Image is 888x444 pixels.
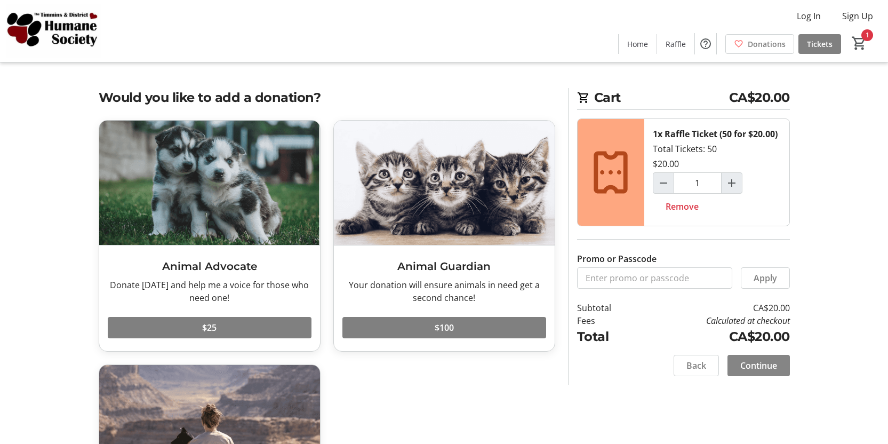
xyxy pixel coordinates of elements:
[740,359,777,372] span: Continue
[741,267,790,289] button: Apply
[202,321,217,334] span: $25
[666,200,699,213] span: Remove
[842,10,873,22] span: Sign Up
[834,7,882,25] button: Sign Up
[797,10,821,22] span: Log In
[638,327,789,346] td: CA$20.00
[342,258,546,274] h3: Animal Guardian
[695,33,716,54] button: Help
[653,157,679,170] div: $20.00
[798,34,841,54] a: Tickets
[435,321,454,334] span: $100
[807,38,833,50] span: Tickets
[577,267,732,289] input: Enter promo or passcode
[577,327,639,346] td: Total
[653,196,711,217] button: Remove
[850,34,869,53] button: Cart
[674,172,722,194] input: Raffle Ticket (50 for $20.00) Quantity
[727,355,790,376] button: Continue
[342,279,546,304] div: Your donation will ensure animals in need get a second chance!
[108,258,311,274] h3: Animal Advocate
[653,173,674,193] button: Decrement by one
[577,88,790,110] h2: Cart
[577,314,639,327] td: Fees
[788,7,829,25] button: Log In
[653,128,778,140] div: 1x Raffle Ticket (50 for $20.00)
[342,317,546,338] button: $100
[666,38,686,50] span: Raffle
[725,34,794,54] a: Donations
[644,119,789,226] div: Total Tickets: 50
[754,272,777,284] span: Apply
[638,302,789,314] td: CA$20.00
[748,38,786,50] span: Donations
[99,88,555,107] h2: Would you like to add a donation?
[722,173,742,193] button: Increment by one
[577,302,639,314] td: Subtotal
[577,252,657,265] label: Promo or Passcode
[619,34,657,54] a: Home
[108,279,311,304] div: Donate [DATE] and help me a voice for those who need one!
[334,121,555,245] img: Animal Guardian
[674,355,719,376] button: Back
[108,317,311,338] button: $25
[99,121,320,245] img: Animal Advocate
[729,88,790,107] span: CA$20.00
[6,4,101,58] img: Timmins and District Humane Society's Logo
[686,359,706,372] span: Back
[627,38,648,50] span: Home
[657,34,694,54] a: Raffle
[638,314,789,327] td: Calculated at checkout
